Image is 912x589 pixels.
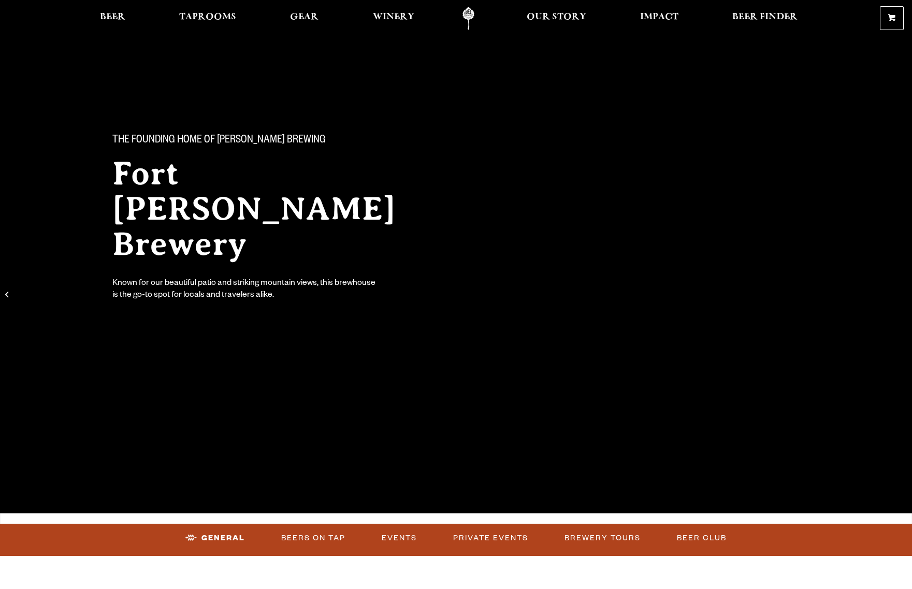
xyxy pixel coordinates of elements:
span: Taprooms [179,13,236,21]
span: Winery [373,13,414,21]
a: Our Story [520,7,593,30]
h2: Fort [PERSON_NAME] Brewery [112,156,436,262]
a: Brewery Tours [560,526,645,550]
a: Winery [366,7,421,30]
a: Odell Home [449,7,488,30]
span: The Founding Home of [PERSON_NAME] Brewing [112,134,326,148]
span: Gear [290,13,319,21]
span: Our Story [527,13,586,21]
span: Beer [100,13,125,21]
a: Beer Finder [726,7,804,30]
a: Beer [93,7,132,30]
a: Gear [283,7,325,30]
span: Beer Finder [732,13,798,21]
a: Taprooms [172,7,243,30]
a: Events [378,526,421,550]
a: Beer Club [673,526,731,550]
a: Impact [633,7,685,30]
a: Private Events [449,526,532,550]
a: Beers on Tap [277,526,350,550]
span: Impact [640,13,678,21]
div: Known for our beautiful patio and striking mountain views, this brewhouse is the go-to spot for l... [112,278,378,302]
a: General [181,526,249,550]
